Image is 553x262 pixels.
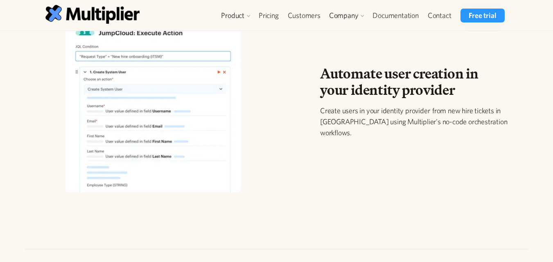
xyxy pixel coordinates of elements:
a: Customers [283,9,325,22]
div: Product [217,9,254,22]
a: Documentation [368,9,423,22]
a: Contact [423,9,456,22]
a: Pricing [254,9,283,22]
div: Company [325,9,368,22]
div: Product [221,11,244,20]
p: Create users in your identity provider from new hire tickets in [GEOGRAPHIC_DATA] using Multiplie... [320,105,508,138]
h2: Automate user creation in your identity provider [320,65,508,99]
a: Free trial [460,9,504,22]
div: Company [329,11,359,20]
